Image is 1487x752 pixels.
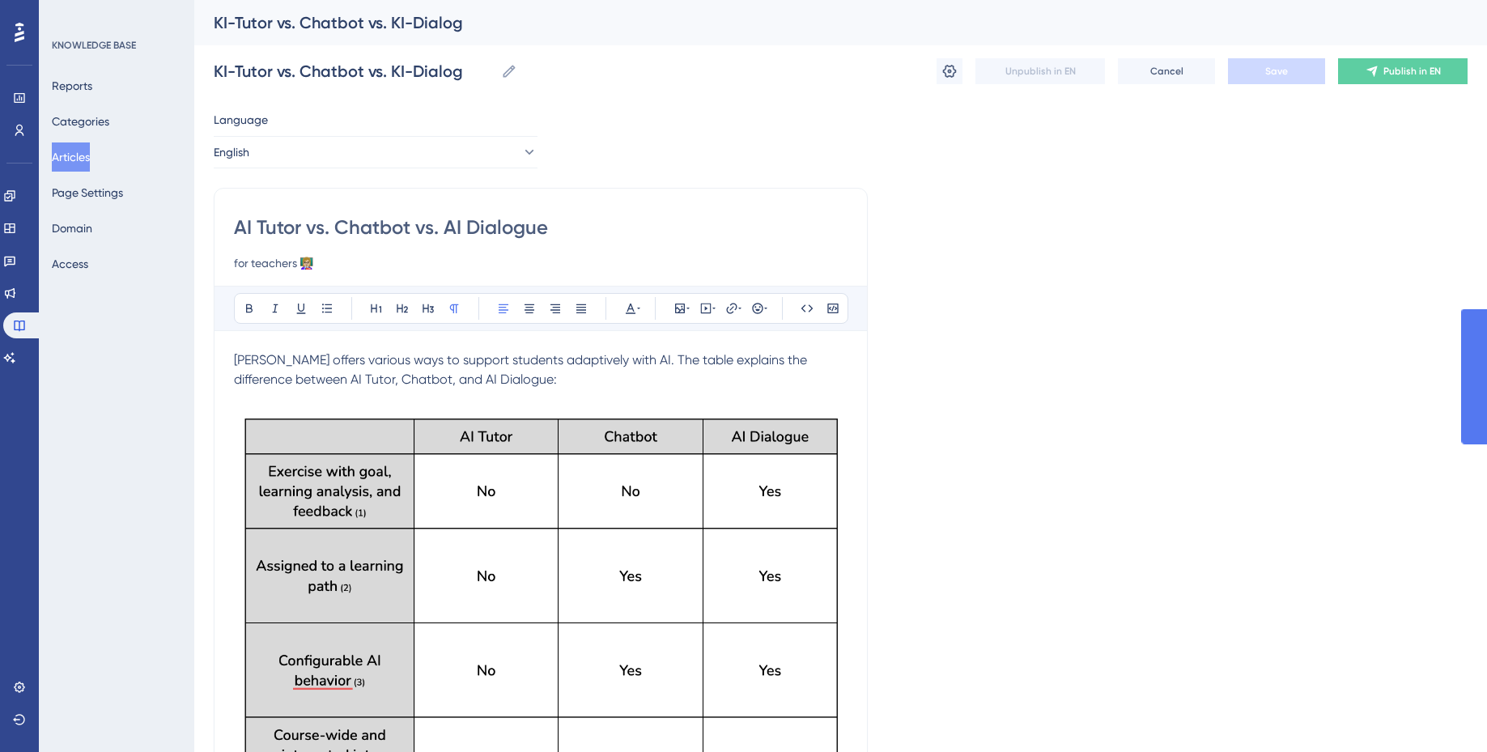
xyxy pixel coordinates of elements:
[52,249,88,278] button: Access
[52,71,92,100] button: Reports
[52,178,123,207] button: Page Settings
[234,253,848,273] input: Article Description
[214,142,249,162] span: English
[52,39,136,52] div: KNOWLEDGE BASE
[214,60,495,83] input: Article Name
[1265,65,1288,78] span: Save
[1118,58,1215,84] button: Cancel
[52,107,109,136] button: Categories
[214,11,1427,34] div: KI-Tutor vs. Chatbot vs. KI-Dialog
[214,136,537,168] button: English
[1150,65,1183,78] span: Cancel
[214,110,268,130] span: Language
[52,142,90,172] button: Articles
[1419,688,1468,737] iframe: UserGuiding AI Assistant Launcher
[975,58,1105,84] button: Unpublish in EN
[1005,65,1076,78] span: Unpublish in EN
[234,215,848,240] input: Article Title
[1338,58,1468,84] button: Publish in EN
[1228,58,1325,84] button: Save
[234,352,810,387] span: [PERSON_NAME] offers various ways to support students adaptively with AI. The table explains the ...
[1383,65,1441,78] span: Publish in EN
[52,214,92,243] button: Domain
